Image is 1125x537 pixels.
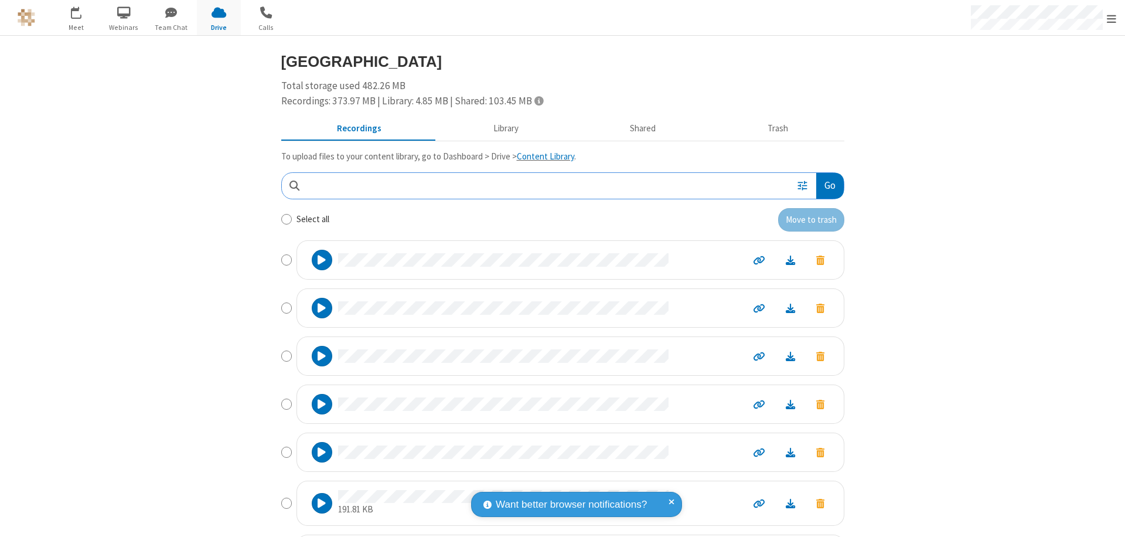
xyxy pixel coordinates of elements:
[18,9,35,26] img: QA Selenium DO NOT DELETE OR CHANGE
[149,22,193,33] span: Team Chat
[281,150,844,164] p: To upload files to your content library, go to Dashboard > Drive > .
[712,118,844,140] button: Trash
[517,151,574,162] a: Content Library
[816,173,843,199] button: Go
[496,497,647,512] span: Want better browser notifications?
[775,446,806,459] a: Download file
[775,253,806,267] a: Download file
[534,96,543,106] span: Totals displayed include files that have been moved to the trash.
[775,301,806,315] a: Download file
[775,349,806,363] a: Download file
[244,22,288,33] span: Calls
[102,22,146,33] span: Webinars
[778,208,844,232] button: Move to trash
[281,53,844,70] h3: [GEOGRAPHIC_DATA]
[79,6,87,15] div: 1
[775,397,806,411] a: Download file
[197,22,241,33] span: Drive
[574,118,712,140] button: Shared during meetings
[775,497,806,510] a: Download file
[806,396,835,412] button: Move to trash
[437,118,574,140] button: Content library
[296,213,329,226] label: Select all
[338,503,669,516] p: 191.81 KB
[281,94,844,109] div: Recordings: 373.97 MB | Library: 4.85 MB | Shared: 103.45 MB
[806,444,835,460] button: Move to trash
[54,22,98,33] span: Meet
[281,118,438,140] button: Recorded meetings
[806,495,835,511] button: Move to trash
[806,300,835,316] button: Move to trash
[806,252,835,268] button: Move to trash
[281,79,844,108] div: Total storage used 482.26 MB
[806,348,835,364] button: Move to trash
